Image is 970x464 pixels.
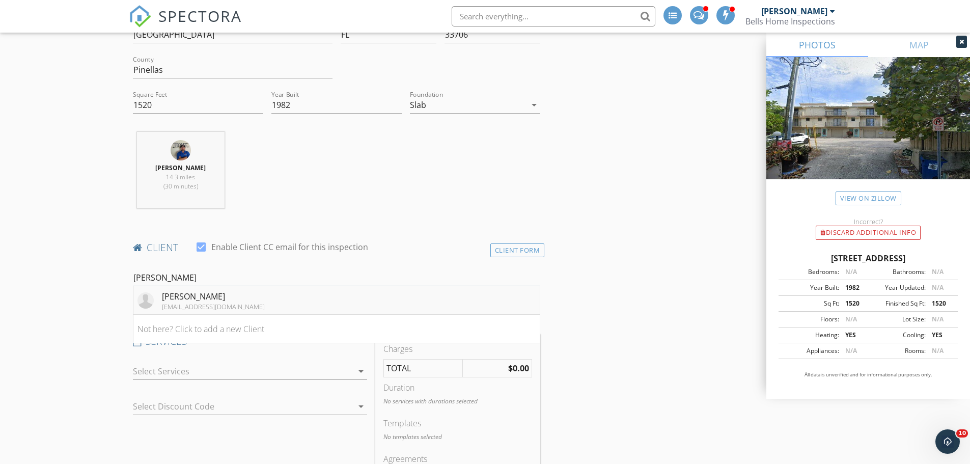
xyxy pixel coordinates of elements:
span: 14.3 miles [166,173,195,181]
div: YES [926,331,955,340]
img: default-user-f0147aede5fd5fa78ca7ade42f37bd4542148d508eef1c3d3ea960f66861d68b.jpg [137,292,154,309]
iframe: Intercom live chat [935,429,960,454]
div: [PERSON_NAME] [761,6,827,16]
div: Charges [383,343,532,355]
p: No services with durations selected [383,397,532,406]
i: arrow_drop_down [528,99,540,111]
div: [PERSON_NAME] [162,290,265,303]
div: Floors: [782,315,839,324]
span: N/A [845,346,857,355]
span: N/A [932,346,944,355]
div: Incorrect? [766,217,970,226]
div: Year Updated: [868,283,926,292]
span: (30 minutes) [163,182,198,190]
a: SPECTORA [129,14,242,35]
div: Sq Ft: [782,299,839,308]
div: Appliances: [782,346,839,356]
p: No templates selected [383,432,532,442]
div: Slab [410,100,426,110]
img: 20220313_134712_7371_.jpg [171,140,191,160]
div: Heating: [782,331,839,340]
input: Search for a Client [133,269,541,286]
input: Search everything... [452,6,655,26]
div: Lot Size: [868,315,926,324]
a: PHOTOS [766,33,868,57]
div: YES [839,331,868,340]
i: arrow_drop_down [355,365,367,377]
a: MAP [868,33,970,57]
label: Enable Client CC email for this inspection [211,242,368,252]
strong: [PERSON_NAME] [155,163,206,172]
span: N/A [932,315,944,323]
span: 10 [956,429,968,438]
li: Not here? Click to add a new Client [133,315,540,343]
div: 1982 [839,283,868,292]
div: Discard Additional info [816,226,921,240]
div: Cooling: [868,331,926,340]
div: Client Form [490,243,545,257]
div: Rooms: [868,346,926,356]
span: N/A [845,315,857,323]
img: streetview [766,57,970,204]
div: Year Built: [782,283,839,292]
div: Bathrooms: [868,267,926,277]
div: Finished Sq Ft: [868,299,926,308]
div: Bells Home Inspections [745,16,835,26]
i: arrow_drop_down [355,400,367,413]
div: Templates [383,417,532,429]
strong: $0.00 [508,363,529,374]
p: All data is unverified and for informational purposes only. [779,371,958,378]
img: The Best Home Inspection Software - Spectora [129,5,151,28]
div: Duration [383,381,532,394]
td: TOTAL [383,360,462,377]
div: [EMAIL_ADDRESS][DOMAIN_NAME] [162,303,265,311]
div: 1520 [839,299,868,308]
div: Bedrooms: [782,267,839,277]
span: N/A [845,267,857,276]
span: SPECTORA [158,5,242,26]
span: N/A [932,283,944,292]
div: 1520 [926,299,955,308]
h4: client [133,241,541,254]
div: [STREET_ADDRESS] [779,252,958,264]
span: N/A [932,267,944,276]
a: View on Zillow [836,192,901,205]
